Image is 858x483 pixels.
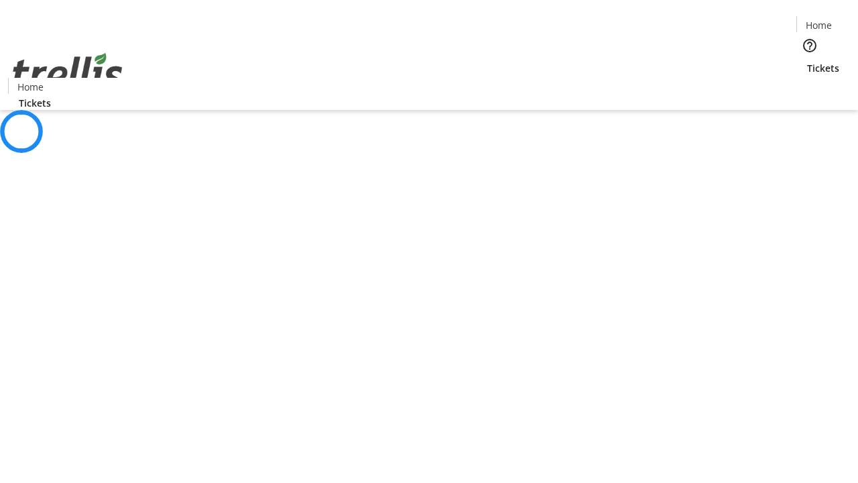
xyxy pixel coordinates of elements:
button: Cart [796,75,823,102]
img: Orient E2E Organization wBa3285Z0h's Logo [8,38,127,105]
a: Home [797,18,840,32]
span: Home [17,80,44,94]
span: Tickets [19,96,51,110]
span: Tickets [807,61,839,75]
a: Tickets [8,96,62,110]
a: Home [9,80,52,94]
button: Help [796,32,823,59]
a: Tickets [796,61,850,75]
span: Home [806,18,832,32]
